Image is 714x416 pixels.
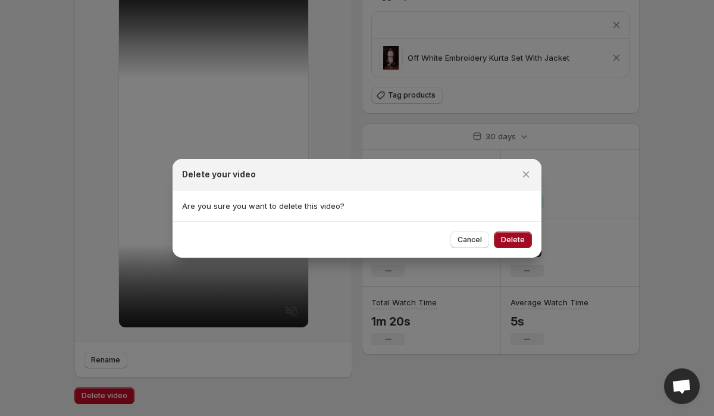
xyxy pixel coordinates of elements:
span: Cancel [458,235,482,245]
button: Close [518,166,534,183]
button: Cancel [450,232,489,248]
span: Delete [501,235,525,245]
h2: Delete your video [182,168,256,180]
button: Delete [494,232,532,248]
a: Open chat [664,368,700,404]
section: Are you sure you want to delete this video? [173,190,541,221]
